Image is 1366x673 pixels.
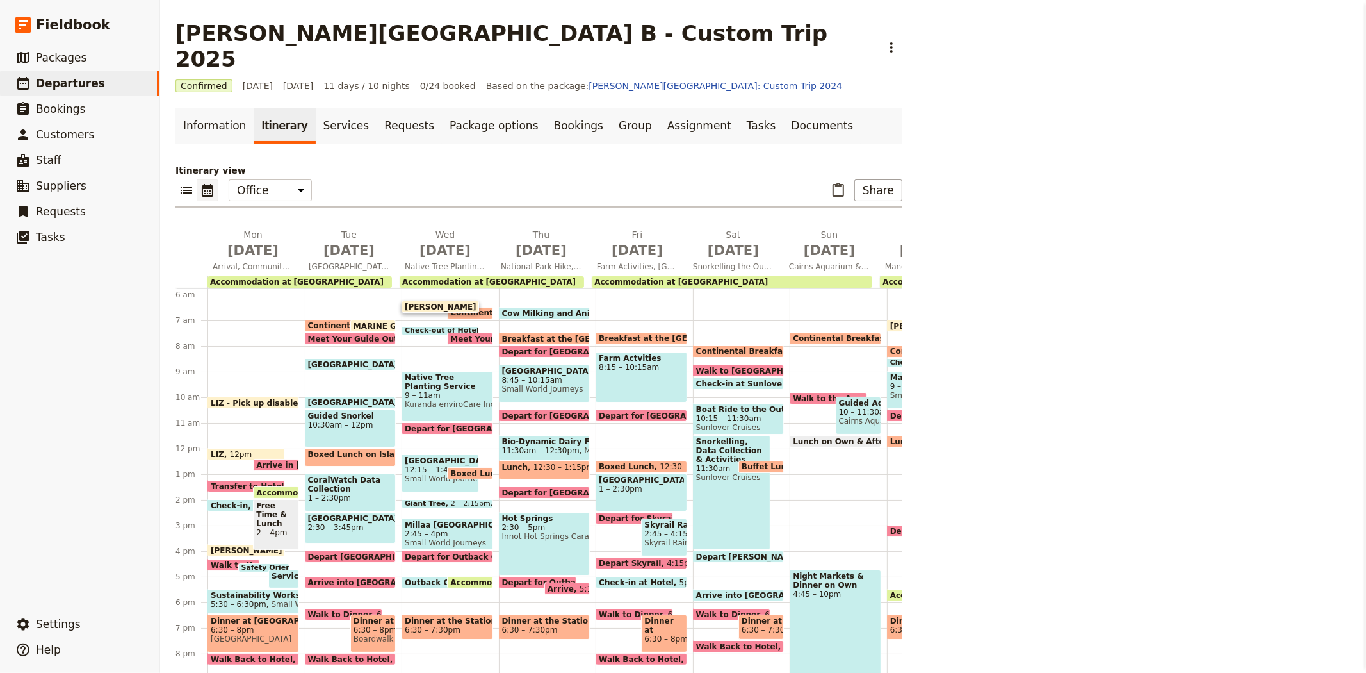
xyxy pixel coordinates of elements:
[696,553,896,561] span: Depart [PERSON_NAME][GEOGRAPHIC_DATA]
[596,608,673,620] div: Walk to Dinner6:15pm
[405,626,460,635] span: 6:30 – 7:30pm
[611,108,660,144] a: Group
[696,464,767,473] span: 11:30am – 4pm
[501,241,581,260] span: [DATE]
[442,108,546,144] a: Package options
[499,615,590,640] div: Dinner at the Station6:30 – 7:30pm
[308,610,377,619] span: Walk to Dinner
[36,644,61,656] span: Help
[305,576,396,588] div: Arrive into [GEOGRAPHIC_DATA]
[499,345,590,358] div: Depart for [GEOGRAPHIC_DATA]
[354,635,393,644] span: Boardwalk Social
[238,563,290,572] div: Safety Orientation
[693,608,770,620] div: Walk to Dinner6:15pm
[305,410,396,447] div: Guided Snorkel10:30am – 12pm
[253,486,298,499] div: Accommodation at [GEOGRAPHIC_DATA]
[402,301,479,313] div: [PERSON_NAME] to the Office
[207,276,392,288] div: Accommodation at [GEOGRAPHIC_DATA]
[402,422,493,435] div: Depart for [GEOGRAPHIC_DATA]
[789,241,870,260] span: [DATE]
[594,278,768,287] span: Accommodation at [GEOGRAPHIC_DATA]
[266,600,353,609] span: Small World Journeys
[793,572,878,590] span: Night Markets & Dinner on Own
[696,367,827,375] span: Walk to [GEOGRAPHIC_DATA]
[839,417,878,426] span: Cairns Aquarium
[890,527,1029,535] span: Depart for Daintree Rainforest
[354,322,503,330] span: MARINE GUIDES - Arrive at Office
[738,615,784,640] div: Dinner at [PERSON_NAME][GEOGRAPHIC_DATA]6:30 – 7:30pm
[253,459,298,471] div: Arrive in [GEOGRAPHIC_DATA]
[644,520,683,529] span: Skyrail Rainforest Cableway
[405,327,484,335] span: Check-out of Hotel
[887,358,964,367] div: Check-out of Hotel
[502,347,646,356] span: Depart for [GEOGRAPHIC_DATA]
[599,476,684,485] span: [GEOGRAPHIC_DATA]
[499,486,590,499] div: Depart for [GEOGRAPHIC_DATA]
[502,309,616,317] span: Cow Milking and Animals
[36,15,110,35] span: Fieldbook
[693,551,785,563] div: Depart [PERSON_NAME][GEOGRAPHIC_DATA]
[596,410,687,422] div: Depart for [GEOGRAPHIC_DATA]
[696,347,834,356] span: Continental Breakfast at Hotel
[693,228,774,260] h2: Sat
[405,500,451,508] span: Giant Tree
[890,391,961,400] span: Small World Journeys
[316,108,377,144] a: Services
[544,583,590,595] div: Arrive5:15pm
[502,385,587,394] span: Small World Journeys
[696,423,781,432] span: Sunlover Cruises
[580,446,665,455] span: Mungalli Creek Dairy
[405,617,490,626] span: Dinner at the Station
[596,461,687,473] div: Boxed Lunch12:30 – 1pm
[256,501,295,528] span: Free Time & Lunch on Own
[887,435,964,447] div: Lunch in the Park
[696,414,781,423] span: 10:15 – 11:30am
[405,241,485,260] span: [DATE]
[599,411,742,420] span: Depart for [GEOGRAPHIC_DATA]
[213,228,293,260] h2: Mon
[207,480,285,492] div: Transfer to Hotel
[836,397,881,435] div: Guided Aquarium Study Tour10 – 11:30amCairns Aquarium
[308,335,510,343] span: Meet Your Guide Outside Reception & Depart
[499,435,590,460] div: Bio-Dynamic Dairy Farm11:30am – 12:30pmMungalli Creek Dairy
[765,610,794,619] span: 6:15pm
[350,615,396,652] div: Dinner at The [GEOGRAPHIC_DATA]6:30 – 8pmBoardwalk Social
[405,529,490,538] span: 2:45 – 4pm
[305,397,396,409] div: [GEOGRAPHIC_DATA]
[405,553,557,561] span: Depart for Outback Cattle Station
[400,228,496,276] button: Wed [DATE]Native Tree Planting Service Work, Crater Lakes, Giant Trees, Waterfalls & Outback Catt...
[742,626,797,635] span: 6:30 – 7:30pm
[592,262,683,272] span: Farm Activities, [GEOGRAPHIC_DATA] & Skyrail Cableway
[502,367,587,376] span: [GEOGRAPHIC_DATA]
[599,514,722,522] span: Depart for Skyrail Terminal
[496,262,587,272] span: National Park Hike, Bio-Dynamic Dairy Farm & Hot Springs
[309,241,389,260] span: [DATE]
[599,610,668,619] span: Walk to Dinner
[641,615,687,652] div: Dinner at Boardwalk Social by [PERSON_NAME]6:30 – 8pm
[502,523,587,532] span: 2:30 – 5pm
[839,399,878,408] span: Guided Aquarium Study Tour
[350,320,396,332] div: MARINE GUIDES - Arrive at Office
[789,228,870,260] h2: Sun
[596,333,687,345] div: Breakfast at the [GEOGRAPHIC_DATA]
[268,570,299,588] div: Service Project for the Homeless
[36,618,81,631] span: Settings
[308,578,453,586] span: Arrive into [GEOGRAPHIC_DATA]
[592,228,688,276] button: Fri [DATE]Farm Activities, [GEOGRAPHIC_DATA] & Skyrail Cableway
[207,589,299,614] div: Sustainability Workshop5:30 – 6:30pmSmall World Journeys
[499,365,590,403] div: [GEOGRAPHIC_DATA]8:45 – 10:15amSmall World Journeys
[502,514,587,523] span: Hot Springs
[644,529,683,538] span: 2:45 – 4:15pm
[447,467,492,479] div: Boxed Lunch
[887,320,979,332] div: [PERSON_NAME] to office
[783,108,861,144] a: Documents
[880,276,1064,288] div: Accommodation at [GEOGRAPHIC_DATA]
[36,205,86,218] span: Requests
[36,51,86,64] span: Packages
[890,322,1005,330] span: [PERSON_NAME] to office
[592,276,872,288] div: Accommodation at [GEOGRAPHIC_DATA]
[693,241,774,260] span: [DATE]
[304,262,394,272] span: [GEOGRAPHIC_DATA] [GEOGRAPHIC_DATA], Snorkelling & CoralWatch
[256,488,435,497] span: Accommodation at [GEOGRAPHIC_DATA]
[36,103,85,115] span: Bookings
